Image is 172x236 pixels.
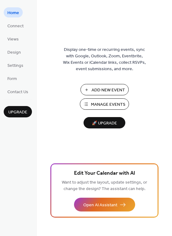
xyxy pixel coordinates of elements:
[7,76,17,82] span: Form
[4,21,27,31] a: Connect
[7,10,19,16] span: Home
[84,117,125,128] button: 🚀 Upgrade
[7,49,21,56] span: Design
[74,169,135,178] span: Edit Your Calendar with AI
[4,34,22,44] a: Views
[83,202,117,208] span: Open AI Assistant
[74,198,135,211] button: Open AI Assistant
[7,89,28,95] span: Contact Us
[4,47,25,57] a: Design
[62,178,147,193] span: Want to adjust the layout, update settings, or change the design? The assistant can help.
[8,109,27,116] span: Upgrade
[91,101,125,108] span: Manage Events
[4,86,32,97] a: Contact Us
[4,106,32,117] button: Upgrade
[92,87,125,93] span: Add New Event
[7,36,19,43] span: Views
[80,84,129,95] button: Add New Event
[4,73,21,83] a: Form
[4,7,23,17] a: Home
[80,98,129,110] button: Manage Events
[7,23,24,29] span: Connect
[7,63,23,69] span: Settings
[87,119,122,128] span: 🚀 Upgrade
[63,47,146,72] span: Display one-time or recurring events, sync with Google, Outlook, Zoom, Eventbrite, Wix Events or ...
[4,60,27,70] a: Settings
